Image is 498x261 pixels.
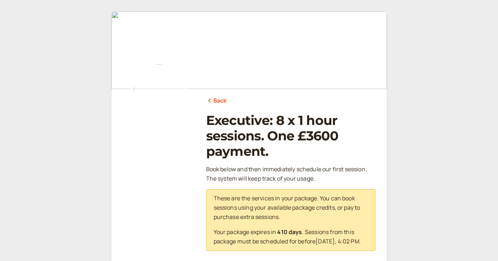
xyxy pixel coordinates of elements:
[206,96,227,106] a: Back
[214,228,368,246] p: Your package expires in . Sessions from this package must be scheduled for before [DATE] , 4:02 PM .
[277,228,302,236] b: 410 days
[206,113,375,159] h1: Executive: 8 x 1 hour sessions. One £3600 payment.
[206,165,375,183] p: Book below and then immediately schedule our first session. The system will keep track of your us...
[214,194,368,222] p: These are the services in your package. You can book sessions using your available package credit...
